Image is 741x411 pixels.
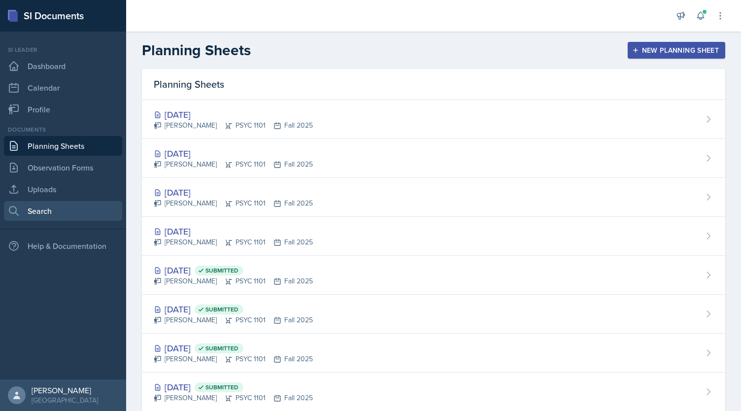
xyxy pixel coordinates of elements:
a: [DATE] [PERSON_NAME]PSYC 1101Fall 2025 [142,178,725,217]
div: [DATE] [154,186,313,199]
div: [PERSON_NAME] PSYC 1101 Fall 2025 [154,393,313,403]
span: Submitted [205,383,238,391]
div: [PERSON_NAME] PSYC 1101 Fall 2025 [154,198,313,208]
div: [PERSON_NAME] PSYC 1101 Fall 2025 [154,159,313,170]
div: [DATE] [154,303,313,316]
span: Submitted [205,267,238,274]
div: Help & Documentation [4,236,122,256]
a: Profile [4,100,122,119]
span: Submitted [205,344,238,352]
a: Calendar [4,78,122,98]
div: [PERSON_NAME] PSYC 1101 Fall 2025 [154,237,313,247]
div: [PERSON_NAME] PSYC 1101 Fall 2025 [154,315,313,325]
div: [DATE] [154,225,313,238]
div: [PERSON_NAME] [32,385,98,395]
a: [DATE] [PERSON_NAME]PSYC 1101Fall 2025 [142,217,725,256]
div: [DATE] [154,342,313,355]
div: New Planning Sheet [634,46,719,54]
div: [DATE] [154,147,313,160]
a: [DATE] Submitted [PERSON_NAME]PSYC 1101Fall 2025 [142,295,725,334]
a: [DATE] Submitted [PERSON_NAME]PSYC 1101Fall 2025 [142,334,725,373]
a: [DATE] Submitted [PERSON_NAME]PSYC 1101Fall 2025 [142,256,725,295]
a: [DATE] [PERSON_NAME]PSYC 1101Fall 2025 [142,139,725,178]
a: Observation Forms [4,158,122,177]
div: [PERSON_NAME] PSYC 1101 Fall 2025 [154,354,313,364]
div: Si leader [4,45,122,54]
div: [PERSON_NAME] PSYC 1101 Fall 2025 [154,120,313,131]
h2: Planning Sheets [142,41,251,59]
div: [DATE] [154,108,313,121]
a: [DATE] [PERSON_NAME]PSYC 1101Fall 2025 [142,100,725,139]
a: Uploads [4,179,122,199]
div: [GEOGRAPHIC_DATA] [32,395,98,405]
a: Planning Sheets [4,136,122,156]
div: [DATE] [154,380,313,394]
div: [DATE] [154,264,313,277]
a: Dashboard [4,56,122,76]
span: Submitted [205,306,238,313]
div: Planning Sheets [142,69,725,100]
div: [PERSON_NAME] PSYC 1101 Fall 2025 [154,276,313,286]
div: Documents [4,125,122,134]
a: Search [4,201,122,221]
button: New Planning Sheet [628,42,725,59]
